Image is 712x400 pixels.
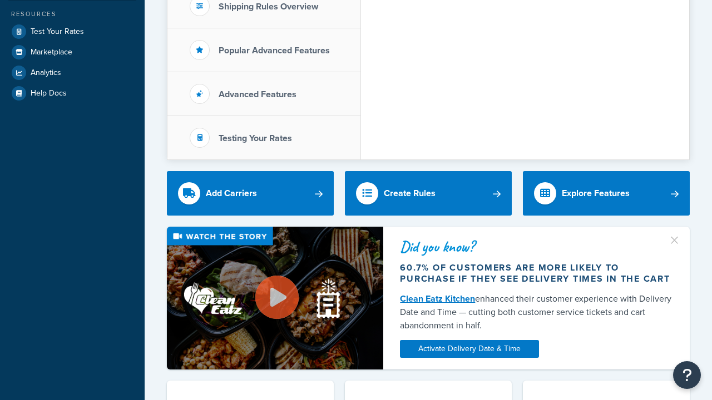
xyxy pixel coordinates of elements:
h3: Testing Your Rates [219,133,292,143]
div: Did you know? [400,239,673,254]
h3: Popular Advanced Features [219,46,330,56]
h3: Shipping Rules Overview [219,2,318,12]
div: Explore Features [562,186,630,201]
a: Explore Features [523,171,690,216]
div: Resources [8,9,136,19]
a: Clean Eatz Kitchen [400,292,475,305]
a: Test Your Rates [8,22,136,42]
div: Create Rules [384,186,436,201]
div: Add Carriers [206,186,257,201]
div: enhanced their customer experience with Delivery Date and Time — cutting both customer service ti... [400,292,673,332]
a: Help Docs [8,83,136,103]
a: Create Rules [345,171,512,216]
span: Analytics [31,68,61,78]
span: Help Docs [31,89,67,98]
h3: Advanced Features [219,89,296,99]
a: Add Carriers [167,171,334,216]
button: Open Resource Center [673,361,701,389]
a: Analytics [8,63,136,83]
span: Test Your Rates [31,27,84,37]
a: Activate Delivery Date & Time [400,340,539,358]
div: 60.7% of customers are more likely to purchase if they see delivery times in the cart [400,262,673,284]
span: Marketplace [31,48,72,57]
img: Video thumbnail [167,227,383,369]
a: Marketplace [8,42,136,62]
